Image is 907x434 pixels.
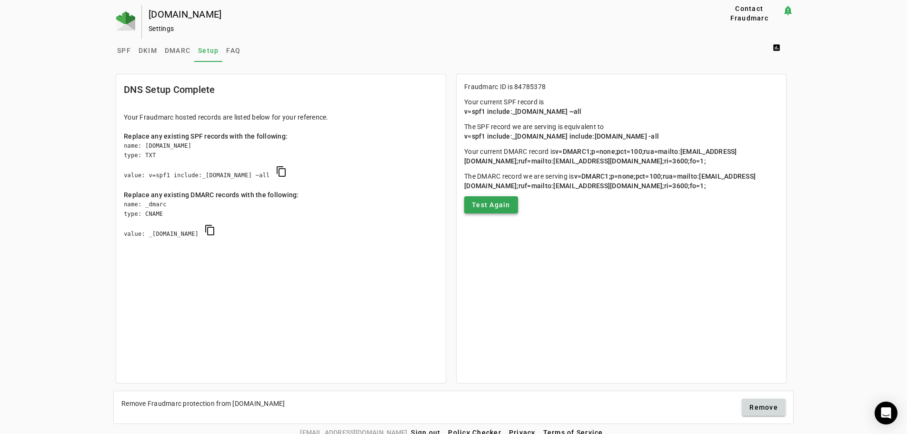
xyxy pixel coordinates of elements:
a: SPF [113,39,135,62]
mat-card-title: DNS Setup Complete [124,82,215,97]
p: Fraudmarc ID is 84785378 [464,82,778,91]
div: Settings [149,24,686,33]
span: DKIM [139,47,157,54]
div: name: _dmarc type: CNAME value: _[DOMAIN_NAME] [124,200,438,249]
a: DMARC [161,39,194,62]
span: Setup [198,47,219,54]
div: Replace any existing SPF records with the following: [124,131,438,141]
span: FAQ [226,47,240,54]
p: The DMARC record we are serving is [464,172,778,191]
div: name: [DOMAIN_NAME] type: TXT value: v=spf1 include:_[DOMAIN_NAME] ~all [124,141,438,190]
span: v=DMARC1;p=none;pct=100;rua=mailto:[EMAIL_ADDRESS][DOMAIN_NAME];ruf=mailto:[EMAIL_ADDRESS][DOMAIN... [464,172,756,190]
span: SPF [117,47,131,54]
div: Remove Fraudmarc protection from [DOMAIN_NAME] [121,399,285,408]
div: Your Fraudmarc hosted records are listed below for your reference. [124,112,438,122]
p: Your current SPF record is [464,97,778,116]
a: FAQ [222,39,244,62]
span: v=spf1 include:_[DOMAIN_NAME] include:[DOMAIN_NAME] -all [464,132,659,140]
img: Fraudmarc Logo [116,11,135,30]
div: Replace any existing DMARC records with the following: [124,190,438,200]
a: Setup [194,39,222,62]
button: copy SPF [270,160,293,183]
span: DMARC [165,47,190,54]
span: v=DMARC1;p=none;pct=100;rua=mailto:[EMAIL_ADDRESS][DOMAIN_NAME];ruf=mailto:[EMAIL_ADDRESS][DOMAIN... [464,148,737,165]
span: Test Again [472,200,510,210]
div: [DOMAIN_NAME] [149,10,686,19]
span: Remove [749,403,778,412]
button: Remove [742,399,786,416]
div: Open Intercom Messenger [875,402,897,424]
button: Contact Fraudmarc [717,5,782,22]
span: Contact Fraudmarc [720,4,778,23]
button: Test Again [464,196,518,213]
p: The SPF record we are serving is equivalent to [464,122,778,141]
p: Your current DMARC record is [464,147,778,166]
button: copy DMARC [199,219,221,242]
a: DKIM [135,39,161,62]
mat-icon: notification_important [782,5,794,16]
span: v=spf1 include:_[DOMAIN_NAME] ~all [464,108,582,115]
